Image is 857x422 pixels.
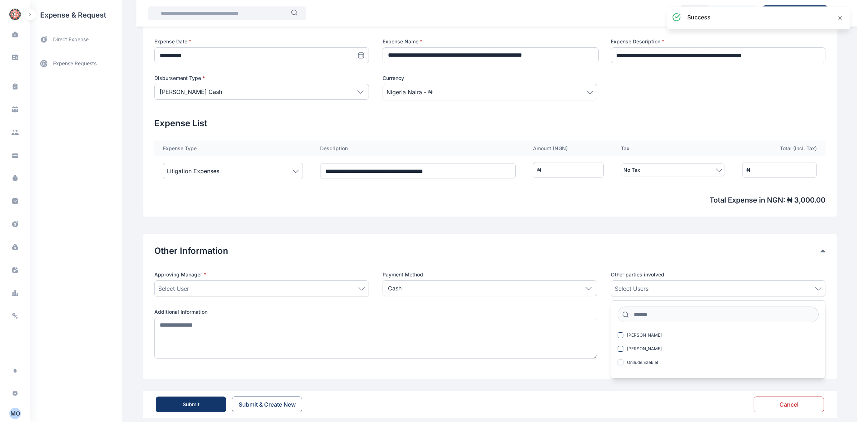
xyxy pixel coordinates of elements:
div: ₦ [746,166,750,174]
span: Currency [383,75,404,82]
span: Onilude Ezekiel [627,360,658,365]
p: Cash [388,284,402,293]
div: Submit [183,401,200,408]
button: Submit & Create New [232,397,302,412]
h2: Expense List [154,118,825,129]
label: Additional Information [154,308,597,316]
label: Expense Description [611,38,825,45]
a: direct expense [30,30,122,49]
button: MO [4,408,26,419]
span: [PERSON_NAME] [627,346,662,352]
th: Total (Incl. Tax) [734,141,825,156]
label: Expense Name [383,38,597,45]
label: Payment Method [383,271,597,278]
span: Other parties involved [611,271,664,278]
span: Approving Manager [154,271,206,278]
span: Total Expense in NGN : ₦ 3,000.00 [154,195,825,205]
div: M O [9,409,21,418]
button: Submit [156,397,226,412]
th: Expense Type [154,141,312,156]
label: Expense Date [154,38,369,45]
th: Amount ( NGN ) [524,141,612,156]
button: MO [9,408,21,419]
button: Cancel [754,397,824,412]
a: expense requests [30,55,122,72]
span: Litigation Expenses [167,167,219,175]
span: Select Users [615,284,648,293]
h3: success [687,13,711,22]
th: Tax [612,141,734,156]
th: Description [312,141,524,156]
button: Other Information [154,245,820,257]
span: Nigeria Naira - ₦ [387,88,432,96]
p: [PERSON_NAME] Cash [160,87,222,96]
div: Other Information [154,245,825,257]
span: No Tax [623,166,640,174]
span: [PERSON_NAME] [627,332,662,338]
span: direct expense [53,36,89,43]
span: Select User [158,284,189,293]
div: expense requests [30,49,122,72]
label: Disbursement Type [154,75,369,82]
div: ₦ [537,166,541,174]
